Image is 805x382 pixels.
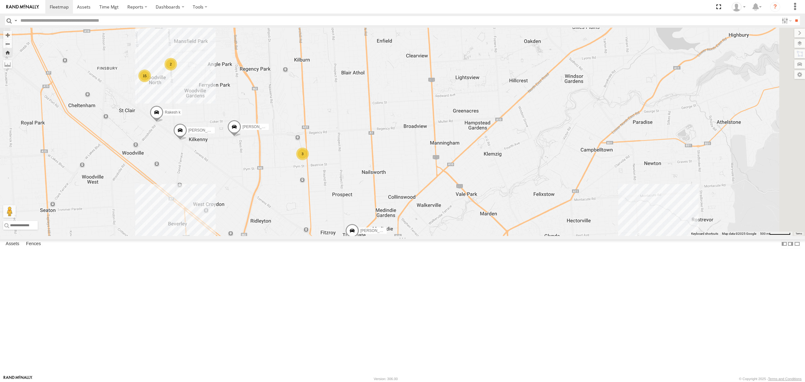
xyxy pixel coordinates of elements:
[13,16,18,25] label: Search Query
[781,239,787,249] label: Dock Summary Table to the Left
[188,128,219,132] span: [PERSON_NAME]
[138,70,151,82] div: 15
[374,377,398,381] div: Version: 306.00
[3,239,22,248] label: Assets
[3,48,12,57] button: Zoom Home
[779,16,793,25] label: Search Filter Options
[164,58,177,70] div: 2
[794,70,805,79] label: Map Settings
[758,232,792,236] button: Map Scale: 500 m per 64 pixels
[691,232,718,236] button: Keyboard shortcuts
[242,125,274,129] span: [PERSON_NAME]
[760,232,769,235] span: 500 m
[360,229,391,233] span: [PERSON_NAME]
[23,239,44,248] label: Fences
[796,233,802,235] a: Terms (opens in new tab)
[3,31,12,39] button: Zoom in
[787,239,794,249] label: Dock Summary Table to the Right
[794,239,800,249] label: Hide Summary Table
[722,232,756,235] span: Map data ©2025 Google
[3,376,32,382] a: Visit our Website
[3,39,12,48] button: Zoom out
[296,148,309,160] div: 3
[165,110,180,115] span: Rakesh k
[770,2,780,12] i: ?
[730,2,748,12] div: Peter Lu
[768,377,802,381] a: Terms and Conditions
[3,205,16,218] button: Drag Pegman onto the map to open Street View
[3,60,12,69] label: Measure
[6,5,39,9] img: rand-logo.svg
[739,377,802,381] div: © Copyright 2025 -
